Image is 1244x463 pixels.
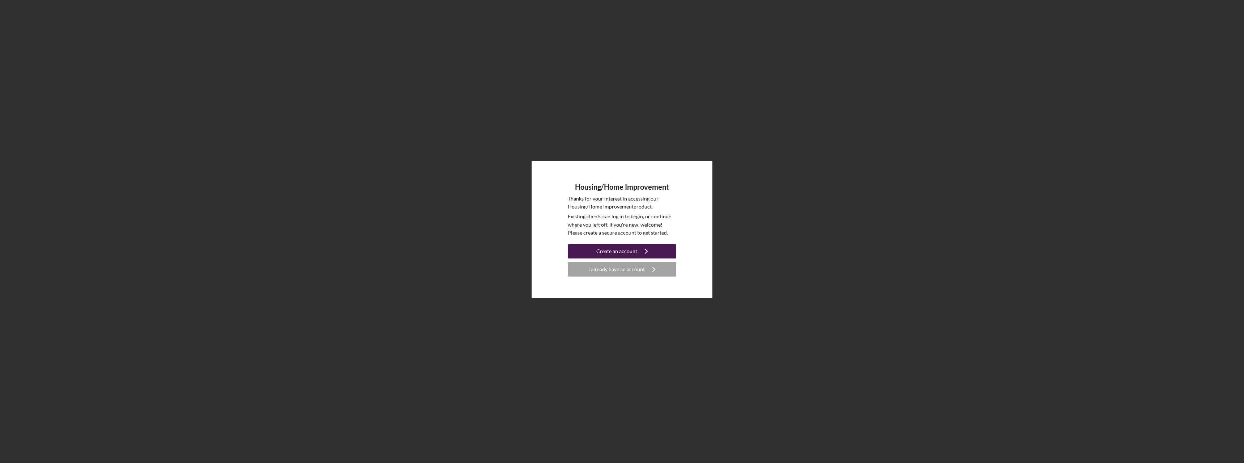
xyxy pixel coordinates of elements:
[575,183,669,191] h4: Housing/Home Improvement
[568,195,676,211] p: Thanks for your interest in accessing our Housing/Home Improvement product.
[568,244,676,258] button: Create an account
[568,262,676,277] button: I already have an account
[568,212,676,237] p: Existing clients can log in to begin, or continue where you left off. If you're new, welcome! Ple...
[588,262,645,277] div: I already have an account
[596,244,637,258] div: Create an account
[568,244,676,260] a: Create an account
